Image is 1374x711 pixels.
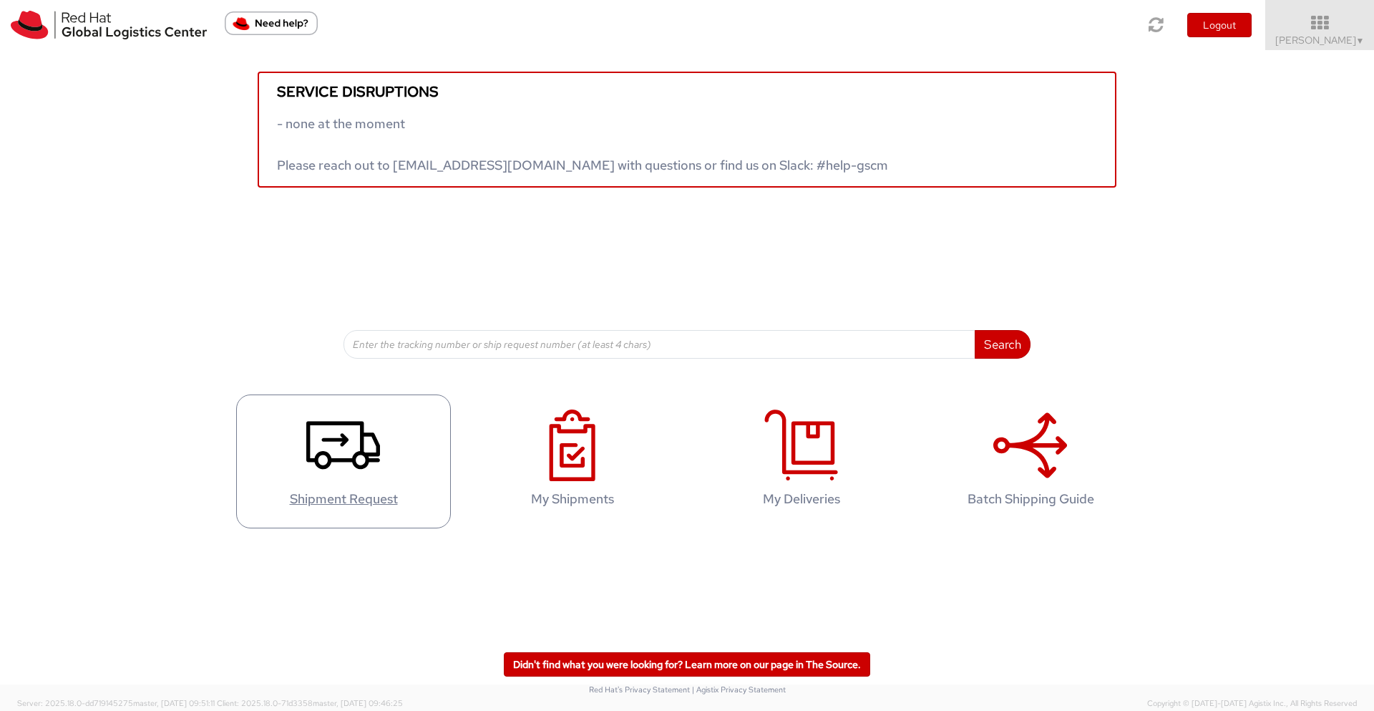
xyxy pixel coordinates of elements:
[313,698,403,708] span: master, [DATE] 09:46:25
[236,395,451,528] a: Shipment Request
[1187,13,1252,37] button: Logout
[709,492,894,506] h4: My Deliveries
[277,115,888,173] span: - none at the moment Please reach out to [EMAIL_ADDRESS][DOMAIN_NAME] with questions or find us o...
[923,395,1138,528] a: Batch Shipping Guide
[277,84,1097,100] h5: Service disruptions
[975,330,1030,359] button: Search
[692,685,786,695] a: | Agistix Privacy Statement
[480,492,665,506] h4: My Shipments
[938,492,1123,506] h4: Batch Shipping Guide
[251,492,436,506] h4: Shipment Request
[1356,35,1365,47] span: ▼
[17,698,215,708] span: Server: 2025.18.0-dd719145275
[217,698,403,708] span: Client: 2025.18.0-71d3358
[504,652,870,677] a: Didn't find what you were looking for? Learn more on our page in The Source.
[694,395,909,528] a: My Deliveries
[343,330,975,359] input: Enter the tracking number or ship request number (at least 4 chars)
[225,11,318,35] button: Need help?
[11,11,207,39] img: rh-logistics-00dfa346123c4ec078e1.svg
[1275,34,1365,47] span: [PERSON_NAME]
[589,685,690,695] a: Red Hat's Privacy Statement
[133,698,215,708] span: master, [DATE] 09:51:11
[1147,698,1357,710] span: Copyright © [DATE]-[DATE] Agistix Inc., All Rights Reserved
[465,395,680,528] a: My Shipments
[258,72,1116,188] a: Service disruptions - none at the moment Please reach out to [EMAIL_ADDRESS][DOMAIN_NAME] with qu...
